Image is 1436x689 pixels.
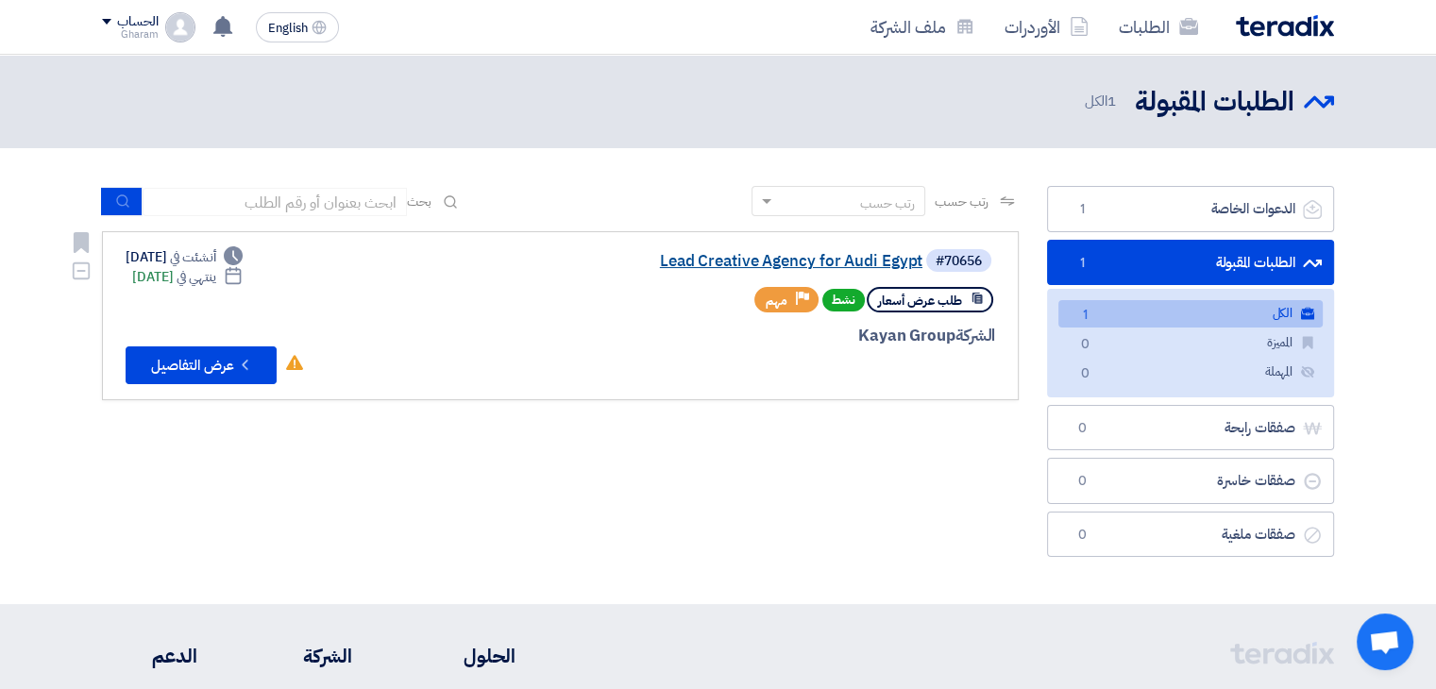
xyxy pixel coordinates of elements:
span: 0 [1073,335,1096,355]
span: English [268,22,308,35]
button: English [256,12,339,42]
span: بحث [407,192,431,211]
a: الطلبات المقبولة1 [1047,240,1334,286]
span: أنشئت في [170,247,215,267]
span: ينتهي في [177,267,215,287]
a: الأوردرات [989,5,1104,49]
span: 1 [1071,200,1093,219]
span: الكل [1084,91,1120,112]
span: مهم [766,292,787,310]
a: Lead Creative Agency for Audi Egypt [545,253,922,270]
input: ابحث بعنوان أو رقم الطلب [143,188,407,216]
span: الشركة [955,324,996,347]
a: المهملة [1058,359,1323,386]
span: 0 [1073,364,1096,384]
span: طلب عرض أسعار [878,292,962,310]
span: 0 [1071,472,1093,491]
a: صفقات ملغية0 [1047,512,1334,558]
span: 1 [1071,254,1093,273]
span: 0 [1071,419,1093,438]
a: صفقات خاسرة0 [1047,458,1334,504]
span: 0 [1071,526,1093,545]
a: الكل [1058,300,1323,328]
span: رتب حسب [935,192,988,211]
a: ملف الشركة [855,5,989,49]
div: Kayan Group [541,324,995,348]
img: Teradix logo [1236,15,1334,37]
a: الطلبات [1104,5,1213,49]
li: الشركة [254,642,352,670]
a: المميزة [1058,329,1323,357]
a: Open chat [1357,613,1413,670]
div: [DATE] [126,247,243,267]
div: الحساب [117,14,158,30]
img: profile_test.png [165,12,195,42]
div: Gharam [102,29,158,40]
span: 1 [1073,306,1096,326]
a: الدعوات الخاصة1 [1047,186,1334,232]
div: [DATE] [132,267,243,287]
span: نشط [822,289,865,311]
h2: الطلبات المقبولة [1135,84,1294,121]
div: #70656 [936,255,982,268]
div: رتب حسب [860,193,915,213]
span: 1 [1107,91,1116,111]
button: عرض التفاصيل [126,346,277,384]
a: صفقات رابحة0 [1047,405,1334,451]
li: الدعم [102,642,197,670]
li: الحلول [409,642,515,670]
